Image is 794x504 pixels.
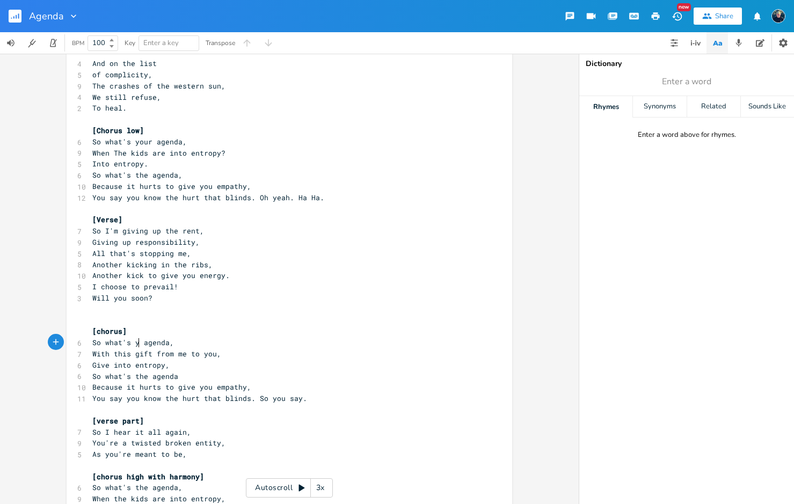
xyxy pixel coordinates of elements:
[72,40,84,46] div: BPM
[677,3,691,11] div: New
[92,249,191,258] span: All that's stopping me,
[92,226,204,236] span: So I'm giving up the rent,
[92,494,225,503] span: When the kids are into entropy,
[586,60,788,68] div: Dictionary
[246,478,333,498] div: Autoscroll
[92,126,144,135] span: [Chorus low]
[771,9,785,23] img: Stew Dean
[92,449,187,459] span: As you're meant to be,
[741,96,794,118] div: Sounds Like
[92,181,251,191] span: Because it hurts to give you empathy,
[662,76,711,88] span: Enter a word
[92,81,225,91] span: The crashes of the western sun,
[92,271,230,280] span: Another kick to give you energy.
[92,371,178,381] span: So what's the agenda
[92,382,251,392] span: Because it hurts to give you empathy,
[92,360,170,370] span: Give into entropy,
[638,130,736,140] div: Enter a word above for rhymes.
[92,137,187,147] span: So what's your agenda,
[92,170,183,180] span: So what's the agenda,
[579,96,632,118] div: Rhymes
[92,393,307,403] span: You say you know the hurt that blinds. So you say.
[29,11,64,21] span: Agenda
[92,70,152,79] span: of complicity,
[92,92,161,102] span: We still refuse,
[694,8,742,25] button: Share
[666,6,688,26] button: New
[125,40,135,46] div: Key
[92,193,324,202] span: You say you know the hurt that blinds. Oh yeah. Ha Ha.
[92,483,183,492] span: So what's the agenda,
[92,293,152,303] span: Will you soon?
[92,472,204,481] span: [chorus high with harmony]
[92,326,127,336] span: [chorus]
[92,282,178,291] span: I choose to prevail!
[92,349,221,359] span: With this gift from me to you,
[92,148,225,158] span: When The kids are into entropy?
[206,40,235,46] div: Transpose
[92,427,191,437] span: So I hear it all again,
[92,338,174,347] span: So what's y agenda,
[92,59,157,68] span: And on the list
[687,96,740,118] div: Related
[92,438,225,448] span: You're a twisted broken entity,
[633,96,686,118] div: Synonyms
[92,159,148,169] span: Into entropy.
[92,215,122,224] span: [Verse]
[715,11,733,21] div: Share
[92,237,200,247] span: Giving up responsibility,
[92,260,213,269] span: Another kicking in the ribs,
[143,38,179,48] span: Enter a key
[311,478,330,498] div: 3x
[92,416,144,426] span: [verse part]
[92,103,127,113] span: To heal.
